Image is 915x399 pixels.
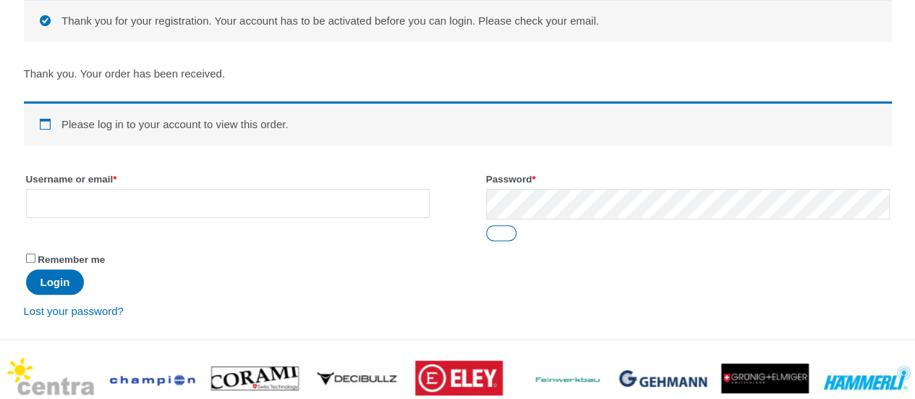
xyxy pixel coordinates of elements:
[26,253,35,263] input: Remember me
[486,169,890,189] label: Password
[26,169,430,189] label: Username or email
[26,269,85,295] button: Login
[24,101,892,146] div: Please log in to your account to view this order.
[24,305,124,317] a: Lost your password?
[415,361,503,395] img: brand logo
[486,225,516,241] button: Show password
[38,254,105,265] span: Remember me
